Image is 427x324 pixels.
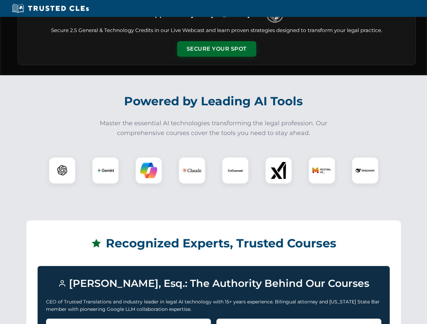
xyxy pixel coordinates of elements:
[183,161,201,180] img: Claude Logo
[49,157,76,184] div: ChatGPT
[95,118,332,138] p: Master the essential AI technologies transforming the legal profession. Our comprehensive courses...
[308,157,335,184] div: Mistral AI
[26,89,401,113] h2: Powered by Leading AI Tools
[265,157,292,184] div: xAI
[92,157,119,184] div: Gemini
[97,162,114,179] img: Gemini Logo
[38,232,390,255] h2: Recognized Experts, Trusted Courses
[135,157,162,184] div: Copilot
[10,3,91,13] img: Trusted CLEs
[352,157,379,184] div: DeepSeek
[222,157,249,184] div: CoCounsel
[270,162,287,179] img: xAI Logo
[356,161,375,180] img: DeepSeek Logo
[26,27,407,34] p: Secure 2.5 General & Technology Credits in our Live Webcast and learn proven strategies designed ...
[227,162,244,179] img: CoCounsel Logo
[52,161,72,180] img: ChatGPT Logo
[46,274,381,293] h3: [PERSON_NAME], Esq.: The Authority Behind Our Courses
[140,162,157,179] img: Copilot Logo
[179,157,206,184] div: Claude
[312,161,331,180] img: Mistral AI Logo
[46,298,381,313] p: CEO of Trusted Translations and industry leader in legal AI technology with 15+ years experience....
[177,41,256,57] button: Secure Your Spot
